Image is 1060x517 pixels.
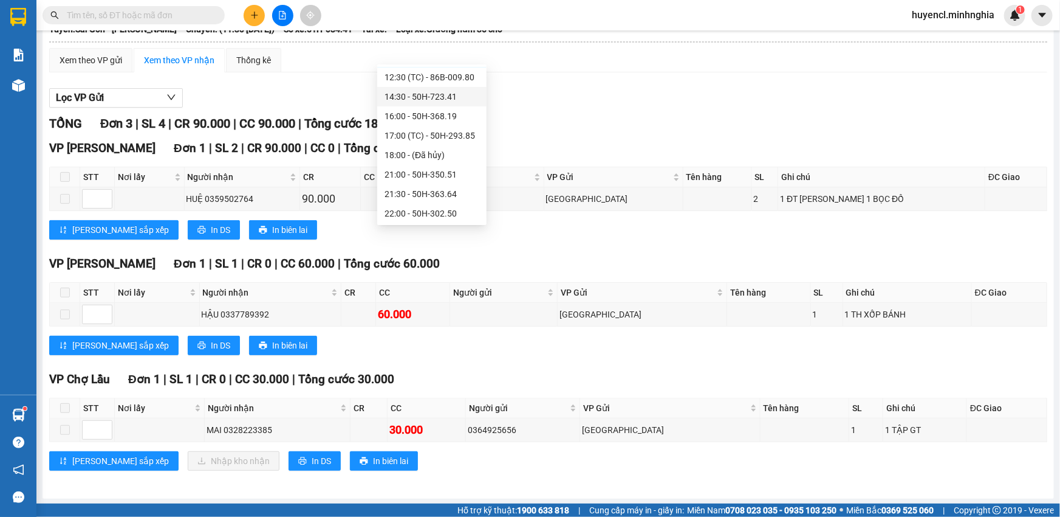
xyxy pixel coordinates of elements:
span: printer [197,226,206,235]
button: printerIn biên lai [249,220,317,240]
button: aim [300,5,321,26]
div: Xem theo VP gửi [60,54,122,67]
sup: 1 [1016,5,1025,14]
div: 18:00 - (Đã hủy) [385,148,479,162]
span: VP Gửi [547,170,671,184]
th: ĐC Giao [985,167,1047,187]
span: VP [PERSON_NAME] [49,257,156,271]
span: question-circle [13,437,24,448]
span: | [233,116,236,131]
div: 2 [754,192,776,206]
div: [GEOGRAPHIC_DATA] [582,423,758,437]
strong: 0369 525 060 [881,505,934,515]
span: printer [259,341,267,351]
span: sort-ascending [59,341,67,351]
span: | [298,116,301,131]
button: printerIn biên lai [350,451,418,471]
th: ĐC Giao [967,398,1047,418]
span: | [304,141,307,155]
span: [PERSON_NAME] sắp xếp [72,223,169,237]
span: copyright [993,506,1001,515]
span: | [578,504,580,517]
img: icon-new-feature [1010,10,1021,21]
span: | [338,141,341,155]
span: CR 0 [202,372,226,386]
span: Lọc VP Gửi [56,90,104,105]
button: printerIn DS [188,336,240,355]
span: CC 90.000 [239,116,295,131]
th: SL [752,167,779,187]
div: 90.000 [302,190,358,207]
span: 1 [1018,5,1022,14]
th: Ghi chú [843,283,972,303]
span: Miền Nam [687,504,836,517]
th: ĐC Giao [972,283,1047,303]
div: 0364925656 [468,423,578,437]
span: CR 90.000 [174,116,230,131]
span: SL 2 [215,141,238,155]
img: warehouse-icon [12,79,25,92]
span: Người nhận [203,286,329,299]
span: ⚪️ [839,508,843,513]
span: Nơi lấy [118,401,192,415]
div: 21:30 - 50H-363.64 [385,187,479,201]
td: Sài Gòn [558,303,727,327]
span: CR 0 [247,257,272,271]
div: HẬU 0337789392 [202,308,340,321]
span: Nơi lấy [118,286,187,299]
span: Người gửi [469,401,567,415]
div: MAI 0328223385 [207,423,348,437]
span: CC 0 [310,141,335,155]
span: Tổng cước 60.000 [344,257,440,271]
span: Cung cấp máy in - giấy in: [589,504,684,517]
div: HUỆ 0359502764 [186,192,298,206]
div: 21:00 - 50H-350.51 [385,168,479,181]
span: Hỗ trợ kỹ thuật: [457,504,569,517]
span: search [50,11,59,19]
div: 1 TẬP GT [885,423,965,437]
th: STT [80,167,115,187]
span: Đơn 1 [174,141,206,155]
div: [GEOGRAPHIC_DATA] [546,192,681,206]
span: Đơn 1 [174,257,206,271]
span: printer [259,226,267,235]
span: | [163,372,166,386]
td: Sài Gòn [580,418,761,442]
span: huyencl.minhnghia [902,7,1004,23]
input: Tìm tên, số ĐT hoặc mã đơn [67,9,210,22]
th: CC [388,398,466,418]
th: CR [350,398,388,418]
div: 1 ĐT [PERSON_NAME] 1 BỌC ĐỒ [780,192,983,206]
div: 1 [851,423,881,437]
button: downloadNhập kho nhận [188,451,279,471]
span: Người nhận [208,401,338,415]
span: In biên lai [373,454,408,468]
th: CC [361,167,389,187]
strong: 1900 633 818 [517,505,569,515]
div: 60.000 [378,306,448,323]
img: warehouse-icon [12,409,25,422]
div: Xem theo VP nhận [144,54,214,67]
span: printer [298,457,307,467]
button: Lọc VP Gửi [49,88,183,108]
span: | [229,372,232,386]
div: 1 [813,308,841,321]
span: SL 4 [142,116,165,131]
span: plus [250,11,259,19]
span: | [209,141,212,155]
div: 30.000 [389,422,463,439]
div: 1 TH XỐP BÁNH [845,308,969,321]
span: Người gửi [453,286,545,299]
span: message [13,491,24,503]
img: solution-icon [12,49,25,61]
button: sort-ascending[PERSON_NAME] sắp xếp [49,220,179,240]
button: printerIn biên lai [249,336,317,355]
th: Tên hàng [683,167,752,187]
span: notification [13,464,24,476]
span: SL 1 [169,372,193,386]
span: VP Chợ Lầu [49,372,110,386]
div: 12:30 (TC) - 86B-009.80 [385,71,479,84]
th: STT [80,283,115,303]
span: Đơn 3 [100,116,132,131]
span: VP Gửi [561,286,714,299]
